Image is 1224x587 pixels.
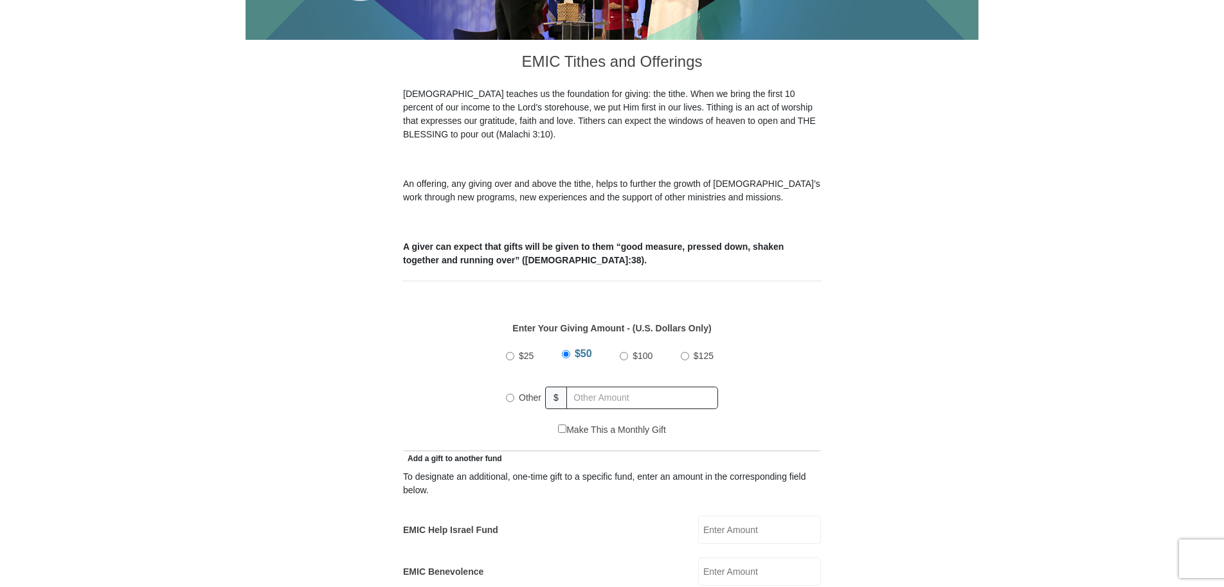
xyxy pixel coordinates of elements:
[403,40,821,87] h3: EMIC Tithes and Offerings
[633,351,652,361] span: $100
[403,470,821,497] div: To designate an additional, one-time gift to a specific fund, enter an amount in the correspondin...
[575,348,592,359] span: $50
[403,565,483,579] label: EMIC Benevolence
[698,557,821,586] input: Enter Amount
[403,87,821,141] p: [DEMOGRAPHIC_DATA] teaches us the foundation for giving: the tithe. When we bring the first 10 pe...
[694,351,714,361] span: $125
[403,241,784,265] b: A giver can expect that gifts will be given to them “good measure, pressed down, shaken together ...
[403,177,821,204] p: An offering, any giving over and above the tithe, helps to further the growth of [DEMOGRAPHIC_DAT...
[519,351,534,361] span: $25
[566,387,718,409] input: Other Amount
[558,423,666,437] label: Make This a Monthly Gift
[403,454,502,463] span: Add a gift to another fund
[512,323,711,333] strong: Enter Your Giving Amount - (U.S. Dollars Only)
[698,516,821,544] input: Enter Amount
[403,523,498,537] label: EMIC Help Israel Fund
[558,425,566,433] input: Make This a Monthly Gift
[519,392,541,403] span: Other
[545,387,567,409] span: $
